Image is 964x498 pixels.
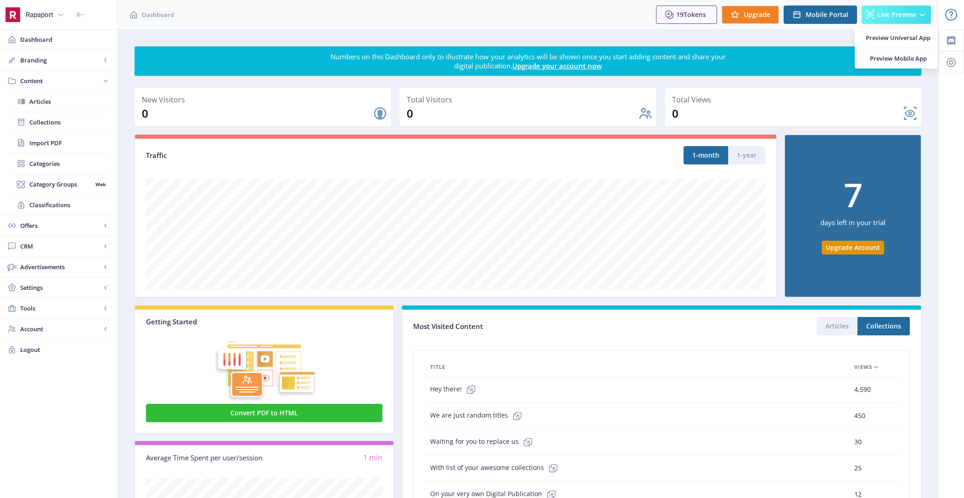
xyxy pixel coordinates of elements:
div: Average Time Spent per user/session [146,453,264,463]
span: Tools [20,304,101,313]
button: 1-month [684,146,728,164]
span: Preview Mobile App [866,54,930,63]
div: Total Visitors [407,93,652,106]
button: Mobile Portal [784,6,857,24]
a: Category GroupsWeb [9,174,108,194]
span: With list of your awesome collections [430,459,562,477]
nb-badge: Web [92,180,108,189]
div: days left in your trial [820,211,886,241]
span: Preview Universal App [866,33,930,42]
span: Logout [20,345,110,354]
span: Content [20,76,101,85]
button: Upgrade Account [822,241,884,255]
img: graphic [146,326,382,402]
div: Most Visited Content [413,319,661,334]
a: Collections [9,112,108,132]
span: Waiting for you to replace us [430,433,537,451]
a: Categories [9,153,108,174]
span: Categories [29,159,108,168]
div: New Visitors [142,93,387,106]
span: Tokens [684,10,706,19]
span: Dashboard [142,10,174,19]
div: Numbers on this Dashboard only to illustrate how your analytics will be shown once you start addi... [330,52,726,70]
span: Views [854,362,872,373]
a: Articles [9,91,108,112]
span: Mobile Portal [806,11,848,18]
a: Upgrade your account now [512,61,602,70]
div: Total Views [672,93,918,106]
img: 30d4eecd-fdac-4849-ba67-d50181350027.png [6,7,20,22]
button: 1-year [728,146,765,164]
span: Branding [20,56,101,65]
button: 19Tokens [656,6,717,24]
div: 0 [407,106,638,121]
a: Preview Mobile App [855,48,938,68]
a: Classifications [9,195,108,215]
div: 7 [844,178,863,211]
span: CRM [20,242,101,251]
span: Category Groups [29,180,92,189]
button: Articles [817,317,858,335]
span: Articles [29,97,108,106]
span: 25 [854,463,862,474]
div: Rapaport [26,5,53,25]
span: Offers [20,221,101,230]
span: We are just random titles [430,407,527,425]
span: 30 [854,436,862,447]
span: Classifications [29,200,108,209]
div: 0 [672,106,903,121]
span: Title [430,362,445,373]
span: Dashboard [20,35,110,44]
button: Convert PDF to HTML [146,404,382,422]
a: Preview Universal App [855,28,938,48]
span: Hey there! [430,380,480,399]
div: Traffic [146,150,456,161]
span: Import PDF [29,138,108,147]
span: Settings [20,283,101,292]
a: Import PDF [9,133,108,153]
span: 450 [854,410,865,421]
span: Collections [29,118,108,127]
div: Getting Started [146,317,382,326]
span: Upgrade [744,11,770,18]
div: 0 [142,106,373,121]
button: Upgrade [722,6,779,24]
span: Live Preview [877,11,916,18]
div: 1 min [264,453,383,463]
span: 4,590 [854,384,871,395]
span: Account [20,324,101,334]
button: Collections [858,317,910,335]
button: Live Preview [862,6,931,24]
span: Advertisements [20,262,101,272]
